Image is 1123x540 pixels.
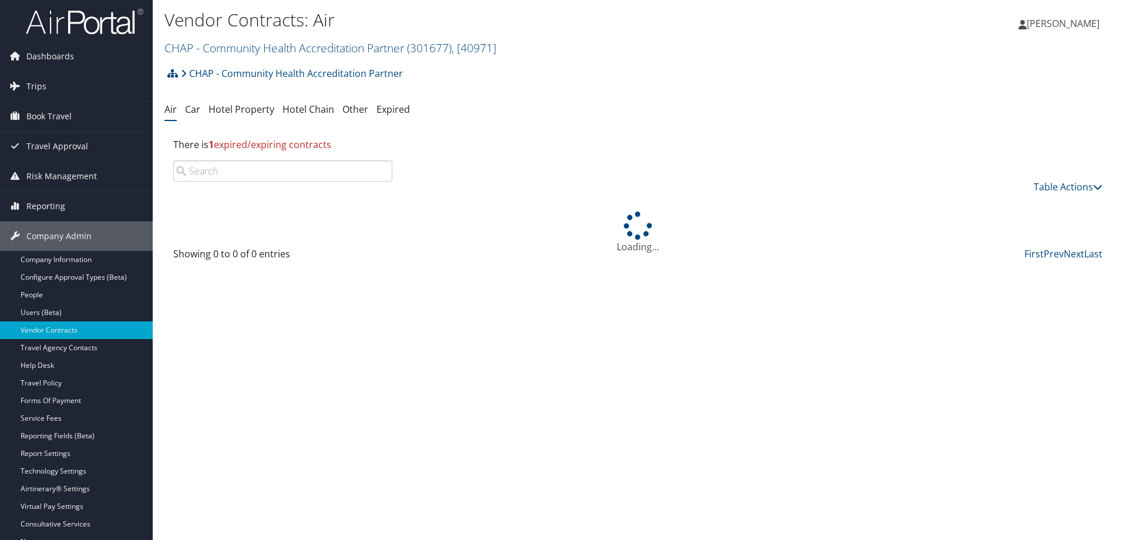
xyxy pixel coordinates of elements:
[181,62,403,85] a: CHAP - Community Health Accreditation Partner
[164,8,796,32] h1: Vendor Contracts: Air
[342,103,368,116] a: Other
[26,8,143,35] img: airportal-logo.png
[1034,180,1102,193] a: Table Actions
[407,40,452,56] span: ( 301677 )
[1084,247,1102,260] a: Last
[209,138,214,151] strong: 1
[164,212,1111,254] div: Loading...
[283,103,334,116] a: Hotel Chain
[209,103,274,116] a: Hotel Property
[26,72,46,101] span: Trips
[164,40,496,56] a: CHAP - Community Health Accreditation Partner
[26,222,92,251] span: Company Admin
[26,162,97,191] span: Risk Management
[1064,247,1084,260] a: Next
[26,102,72,131] span: Book Travel
[26,132,88,161] span: Travel Approval
[173,247,392,267] div: Showing 0 to 0 of 0 entries
[1018,6,1111,41] a: [PERSON_NAME]
[1044,247,1064,260] a: Prev
[26,192,65,221] span: Reporting
[209,138,331,151] span: expired/expiring contracts
[452,40,496,56] span: , [ 40971 ]
[185,103,200,116] a: Car
[1027,17,1100,30] span: [PERSON_NAME]
[26,42,74,71] span: Dashboards
[164,129,1111,160] div: There is
[376,103,410,116] a: Expired
[173,160,392,182] input: Search
[164,103,177,116] a: Air
[1024,247,1044,260] a: First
